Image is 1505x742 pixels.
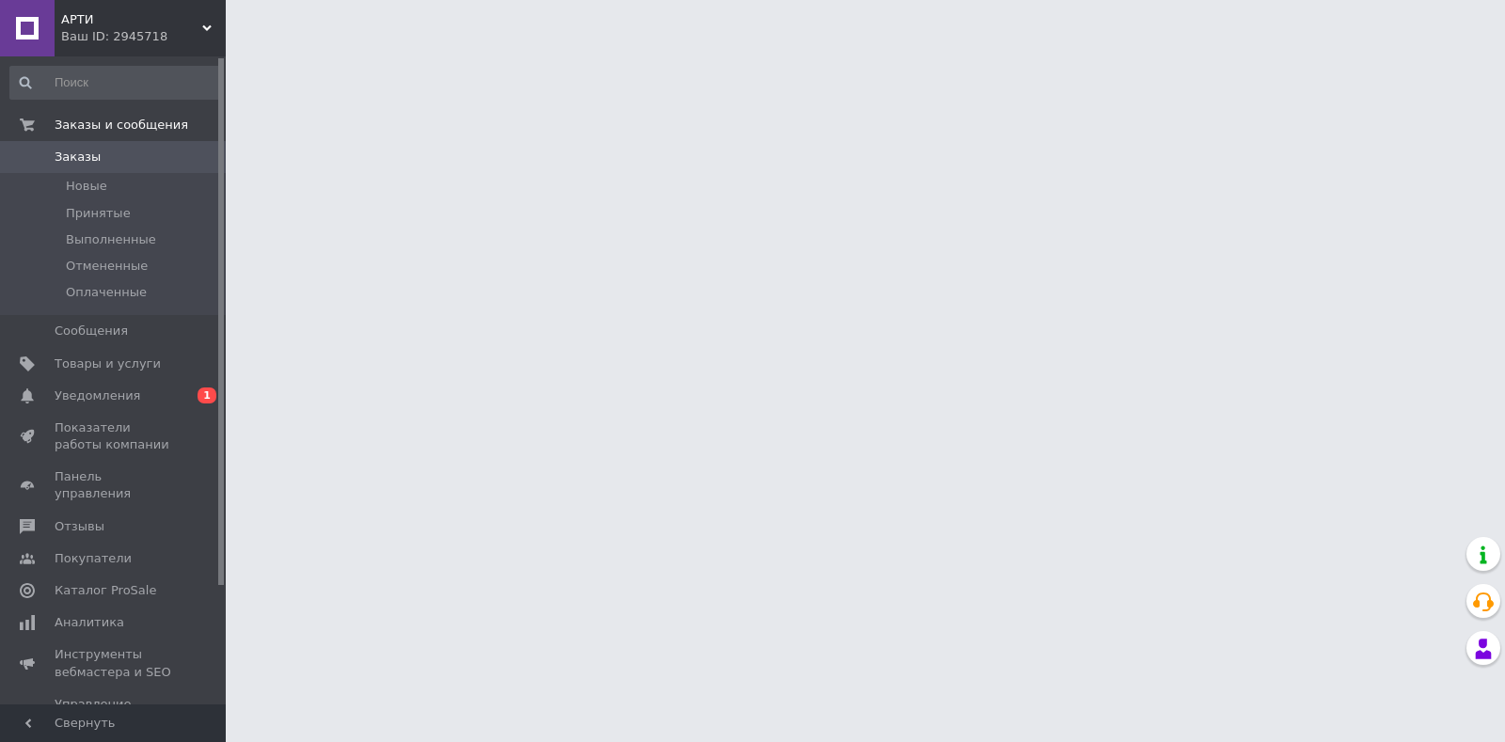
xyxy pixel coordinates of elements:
span: Оплаченные [66,284,147,301]
span: Новые [66,178,107,195]
span: Сообщения [55,323,128,339]
span: Панель управления [55,468,174,502]
span: Показатели работы компании [55,419,174,453]
span: Заказы и сообщения [55,117,188,134]
span: Покупатели [55,550,132,567]
input: Поиск [9,66,222,100]
span: Каталог ProSale [55,582,156,599]
span: Отмененные [66,258,148,275]
span: Инструменты вебмастера и SEO [55,646,174,680]
span: Управление сайтом [55,696,174,730]
span: 1 [198,387,216,403]
div: Ваш ID: 2945718 [61,28,226,45]
span: Отзывы [55,518,104,535]
span: Товары и услуги [55,355,161,372]
span: Заказы [55,149,101,166]
span: Принятые [66,205,131,222]
span: Выполненные [66,231,156,248]
span: Уведомления [55,387,140,404]
span: АРТИ [61,11,202,28]
span: Аналитика [55,614,124,631]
